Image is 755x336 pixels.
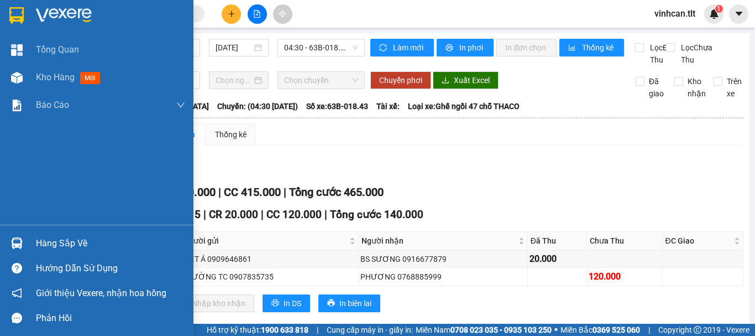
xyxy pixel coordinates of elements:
[683,75,710,100] span: Kho nhận
[437,39,494,56] button: printerIn phơi
[496,39,557,56] button: In đơn chọn
[370,39,434,56] button: syncLàm mới
[450,325,552,334] strong: 0708 023 035 - 0935 103 250
[454,74,490,86] span: Xuất Excel
[222,4,241,24] button: plus
[433,71,499,89] button: downloadXuất Excel
[318,294,380,312] button: printerIn biên lai
[529,252,585,266] div: 20.000
[408,100,520,112] span: Loại xe: Ghế ngồi 47 chỗ THACO
[582,42,615,54] span: Thống kê
[416,324,552,336] span: Miền Nam
[11,237,23,249] img: warehouse-icon
[393,42,425,54] span: Làm mới
[459,42,485,54] span: In phơi
[11,100,23,111] img: solution-icon
[36,235,185,252] div: Hàng sắp về
[183,235,347,247] span: Người gửi
[176,101,185,110] span: down
[217,100,298,112] span: Chuyến: (04:30 [DATE])
[717,5,721,13] span: 1
[266,208,322,221] span: CC 120.000
[209,208,258,221] span: CR 20.000
[11,44,23,56] img: dashboard-icon
[646,7,704,20] span: vinhcan.tlt
[528,232,587,250] th: Đã Thu
[218,185,221,199] span: |
[306,100,368,112] span: Số xe: 63B-018.43
[216,74,252,86] input: Chọn ngày
[279,10,286,18] span: aim
[273,4,292,24] button: aim
[559,39,624,56] button: bar-chartThống kê
[360,271,525,283] div: PHƯƠNG 0768885999
[228,10,235,18] span: plus
[339,297,371,309] span: In biên lai
[593,325,640,334] strong: 0369 525 060
[36,310,185,327] div: Phản hồi
[171,294,254,312] button: downloadNhập kho nhận
[729,4,748,24] button: caret-down
[715,5,723,13] sup: 1
[568,44,578,53] span: bar-chart
[587,232,663,250] th: Chưa Thu
[11,72,23,84] img: warehouse-icon
[360,253,525,265] div: BS SƯƠNG 0916677879
[370,71,431,89] button: Chuyển phơi
[284,72,358,89] span: Chọn chuyến
[554,328,558,332] span: ⚪️
[261,325,308,334] strong: 1900 633 818
[289,185,384,199] span: Tổng cước 465.000
[330,208,423,221] span: Tổng cước 140.000
[644,75,668,100] span: Đã giao
[215,128,247,141] div: Thống kê
[284,39,358,56] span: 04:30 - 63B-018.43
[317,324,318,336] span: |
[224,185,281,199] span: CC 415.000
[182,271,356,283] div: TRƯỜNG TC 0907835735
[442,76,449,85] span: download
[648,324,650,336] span: |
[261,208,264,221] span: |
[734,9,744,19] span: caret-down
[253,10,261,18] span: file-add
[327,324,413,336] span: Cung cấp máy in - giấy in:
[694,326,701,334] span: copyright
[12,313,22,323] span: message
[284,185,286,199] span: |
[80,72,100,84] span: mới
[677,42,714,66] span: Lọc Chưa Thu
[709,9,719,19] img: icon-new-feature
[589,270,660,283] div: 120.000
[376,100,400,112] span: Tài xế:
[271,299,279,308] span: printer
[9,7,24,24] img: logo-vxr
[445,44,455,53] span: printer
[646,42,674,66] span: Lọc Đã Thu
[36,260,185,277] div: Hướng dẫn sử dụng
[324,208,327,221] span: |
[263,294,310,312] button: printerIn DS
[248,4,267,24] button: file-add
[207,324,308,336] span: Hỗ trợ kỹ thuật:
[327,299,335,308] span: printer
[36,72,75,82] span: Kho hàng
[665,235,732,247] span: ĐC Giao
[12,263,22,273] span: question-circle
[560,324,640,336] span: Miền Bắc
[36,98,69,112] span: Báo cáo
[361,235,516,247] span: Người nhận
[180,208,201,221] span: SL 5
[182,253,356,265] div: VIỆT Á 0909646861
[284,297,301,309] span: In DS
[12,288,22,298] span: notification
[203,208,206,221] span: |
[36,286,166,300] span: Giới thiệu Vexere, nhận hoa hồng
[722,75,746,100] span: Trên xe
[36,43,79,56] span: Tổng Quan
[379,44,389,53] span: sync
[216,42,252,54] input: 14/10/2025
